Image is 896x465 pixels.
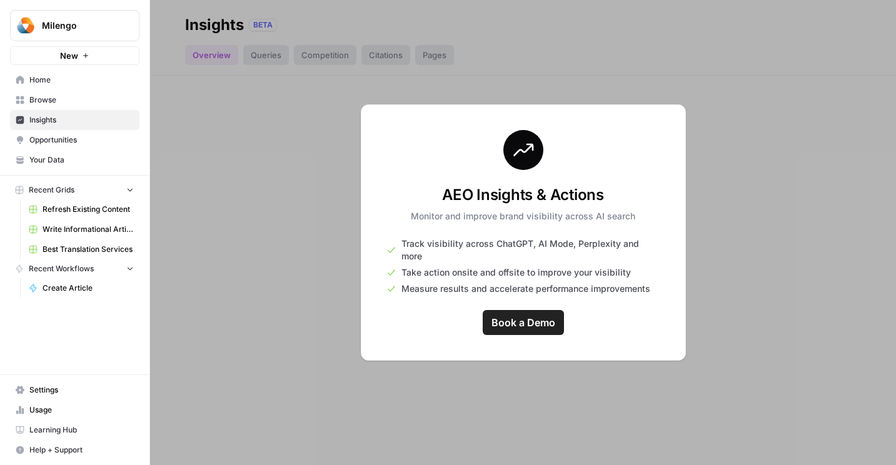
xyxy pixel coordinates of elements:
[10,420,139,440] a: Learning Hub
[29,444,134,456] span: Help + Support
[60,49,78,62] span: New
[401,266,631,279] span: Take action onsite and offsite to improve your visibility
[10,70,139,90] a: Home
[411,210,635,222] p: Monitor and improve brand visibility across AI search
[10,259,139,278] button: Recent Workflows
[29,134,134,146] span: Opportunities
[29,114,134,126] span: Insights
[29,74,134,86] span: Home
[23,278,139,298] a: Create Article
[10,130,139,150] a: Opportunities
[401,282,650,295] span: Measure results and accelerate performance improvements
[483,310,564,335] a: Book a Demo
[10,181,139,199] button: Recent Grids
[14,14,37,37] img: Milengo Logo
[29,384,134,396] span: Settings
[43,204,134,215] span: Refresh Existing Content
[29,154,134,166] span: Your Data
[43,244,134,255] span: Best Translation Services
[10,46,139,65] button: New
[491,315,555,330] span: Book a Demo
[10,90,139,110] a: Browse
[10,150,139,170] a: Your Data
[29,404,134,416] span: Usage
[29,263,94,274] span: Recent Workflows
[401,237,660,262] span: Track visibility across ChatGPT, AI Mode, Perplexity and more
[23,239,139,259] a: Best Translation Services
[43,224,134,235] span: Write Informational Article
[411,185,635,205] h3: AEO Insights & Actions
[42,19,118,32] span: Milengo
[10,380,139,400] a: Settings
[10,440,139,460] button: Help + Support
[29,424,134,436] span: Learning Hub
[10,110,139,130] a: Insights
[29,184,74,196] span: Recent Grids
[10,10,139,41] button: Workspace: Milengo
[29,94,134,106] span: Browse
[23,219,139,239] a: Write Informational Article
[10,400,139,420] a: Usage
[23,199,139,219] a: Refresh Existing Content
[43,282,134,294] span: Create Article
